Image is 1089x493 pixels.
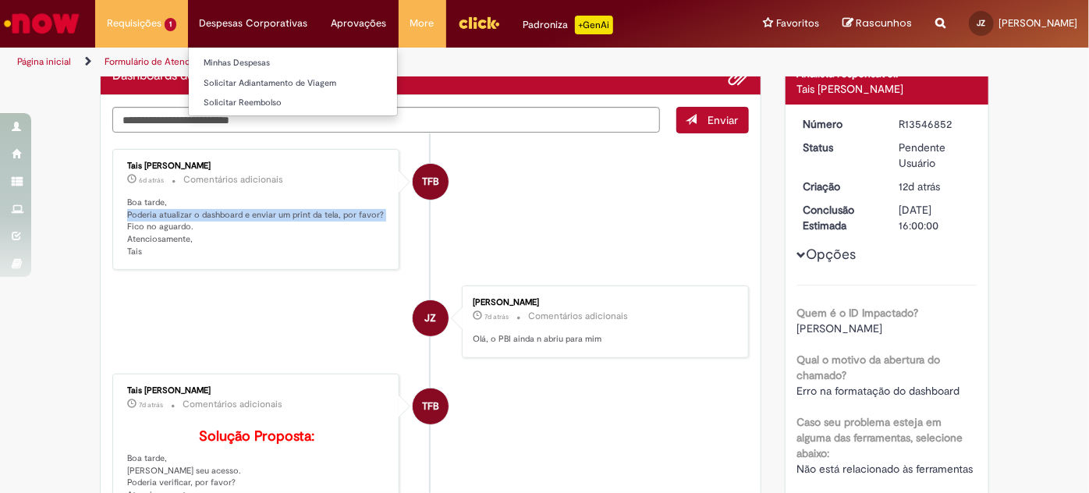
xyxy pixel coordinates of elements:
[473,298,733,307] div: [PERSON_NAME]
[842,16,912,31] a: Rascunhos
[708,113,739,127] span: Enviar
[413,164,449,200] div: Tais Folhadella Barbosa Bellagamba
[797,462,974,476] span: Não está relacionado às ferramentas
[332,16,387,31] span: Aprovações
[484,312,509,321] span: 7d atrás
[127,386,387,395] div: Tais [PERSON_NAME]
[523,16,613,34] div: Padroniza
[199,427,314,445] b: Solução Proposta:
[165,18,176,31] span: 1
[410,16,435,31] span: More
[899,179,940,193] time: 18/09/2025 11:59:41
[999,16,1077,30] span: [PERSON_NAME]
[413,388,449,424] div: Tais Folhadella Barbosa Bellagamba
[422,163,439,200] span: TFB
[792,116,888,132] dt: Número
[797,81,977,97] div: Tais [PERSON_NAME]
[899,179,940,193] span: 12d atrás
[105,55,220,68] a: Formulário de Atendimento
[112,107,660,133] textarea: Digite sua mensagem aqui...
[183,173,283,186] small: Comentários adicionais
[424,300,436,337] span: JZ
[797,384,960,398] span: Erro na formatação do dashboard
[899,202,971,233] div: [DATE] 16:00:00
[977,18,986,28] span: JZ
[473,333,733,346] p: Olá, o PBI ainda n abriu para mim
[413,300,449,336] div: Juliana Curzel Zaparoli
[107,16,161,31] span: Requisições
[200,16,308,31] span: Despesas Corporativas
[189,94,397,112] a: Solicitar Reembolso
[797,415,963,460] b: Caso seu problema esteja em alguma das ferramentas, selecione abaixo:
[797,353,941,382] b: Qual o motivo da abertura do chamado?
[899,140,971,171] div: Pendente Usuário
[484,312,509,321] time: 23/09/2025 11:19:38
[189,75,397,92] a: Solicitar Adiantamento de Viagem
[856,16,912,30] span: Rascunhos
[776,16,819,31] span: Favoritos
[17,55,71,68] a: Página inicial
[127,197,387,258] p: Boa tarde, Poderia atualizar o dashboard e enviar um print da tela, por favor? Fico no aguardo. A...
[188,47,398,116] ul: Despesas Corporativas
[139,176,164,185] span: 6d atrás
[899,179,971,194] div: 18/09/2025 11:59:41
[899,116,971,132] div: R13546852
[792,179,888,194] dt: Criação
[676,107,749,133] button: Enviar
[127,161,387,171] div: Tais [PERSON_NAME]
[139,176,164,185] time: 23/09/2025 17:23:56
[792,202,888,233] dt: Conclusão Estimada
[139,400,163,410] time: 22/09/2025 17:07:18
[139,400,163,410] span: 7d atrás
[528,310,628,323] small: Comentários adicionais
[575,16,613,34] p: +GenAi
[112,69,346,83] h2: Dashboards de Rotina Operacional Supply Histórico de tíquete
[729,66,749,87] button: Adicionar anexos
[189,55,397,72] a: Minhas Despesas
[792,140,888,155] dt: Status
[797,321,883,335] span: [PERSON_NAME]
[422,388,439,425] span: TFB
[458,11,500,34] img: click_logo_yellow_360x200.png
[797,306,919,320] b: Quem é o ID Impactado?
[2,8,82,39] img: ServiceNow
[12,48,715,76] ul: Trilhas de página
[183,398,282,411] small: Comentários adicionais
